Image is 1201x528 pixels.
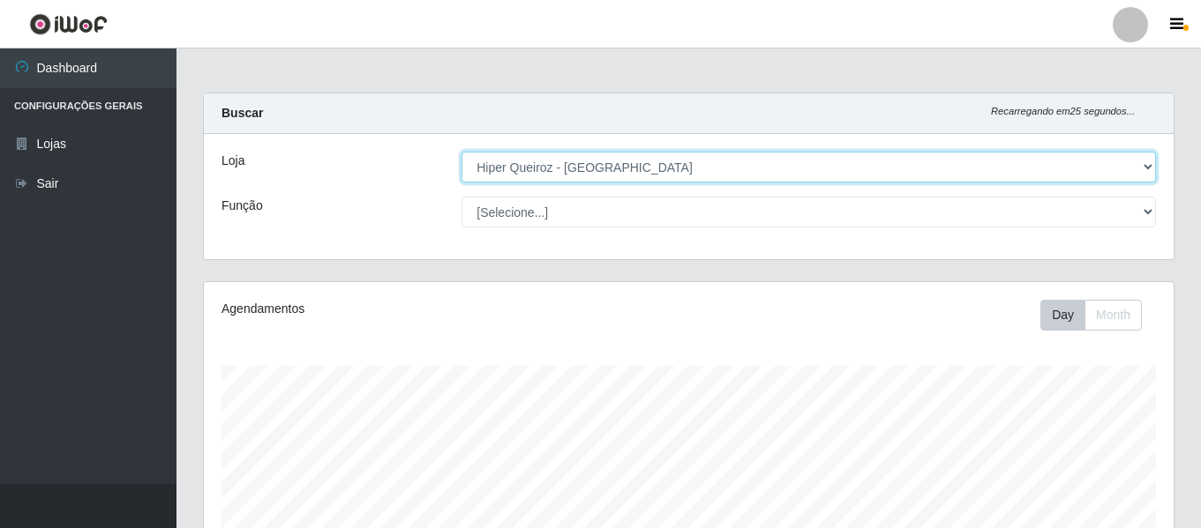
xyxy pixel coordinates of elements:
[221,106,263,120] strong: Buscar
[1040,300,1085,331] button: Day
[991,106,1135,116] i: Recarregando em 25 segundos...
[29,13,108,35] img: CoreUI Logo
[221,152,244,170] label: Loja
[1040,300,1142,331] div: First group
[1085,300,1142,331] button: Month
[221,300,596,318] div: Agendamentos
[221,197,263,215] label: Função
[1040,300,1156,331] div: Toolbar with button groups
